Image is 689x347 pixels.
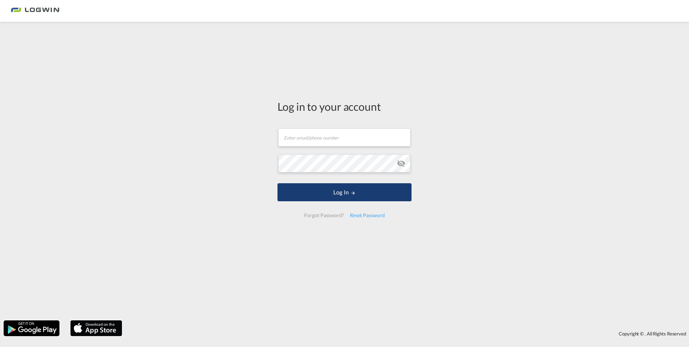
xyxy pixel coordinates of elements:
div: Forgot Password? [301,209,347,222]
img: bc73a0e0d8c111efacd525e4c8ad7d32.png [11,3,59,19]
img: apple.png [70,320,123,337]
div: Reset Password [347,209,388,222]
button: LOGIN [277,183,412,201]
md-icon: icon-eye-off [397,159,405,168]
input: Enter email/phone number [278,128,410,146]
img: google.png [3,320,60,337]
div: Log in to your account [277,99,412,114]
div: Copyright © . All Rights Reserved [126,328,689,340]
